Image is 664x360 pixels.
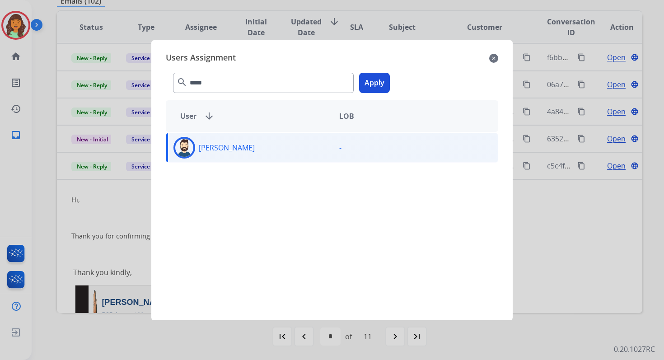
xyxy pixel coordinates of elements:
p: [PERSON_NAME] [199,142,255,153]
span: Users Assignment [166,51,236,65]
mat-icon: arrow_downward [204,111,215,122]
mat-icon: close [489,53,498,64]
p: - [339,142,341,153]
mat-icon: search [177,77,187,88]
button: Apply [359,73,390,93]
div: User [173,111,332,122]
span: LOB [339,111,354,122]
